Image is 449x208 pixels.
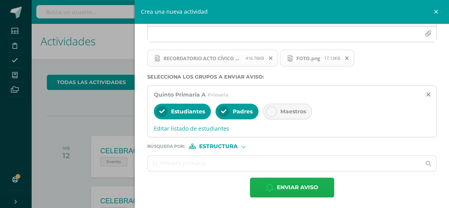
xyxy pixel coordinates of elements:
label: Selecciona los grupos a enviar aviso : [147,74,437,80]
span: RECORDATORIO ACTO CÍVICO POR INDEPENDENCIA.png [160,55,246,61]
span: Quinto Primaria A [154,91,206,98]
span: Estructura [199,144,238,149]
span: Búsqueda por : [147,144,185,149]
button: Enviar aviso [250,178,334,197]
span: Remover archivo [340,54,354,63]
span: Enviar aviso [277,178,318,197]
input: Ej. Primero primaria [148,156,420,171]
span: RECORDATORIO ACTO CÍVICO POR INDEPENDENCIA.png [147,50,278,67]
span: FOTO.png [292,55,324,61]
span: Remover archivo [264,54,278,63]
span: 17.13KB [324,55,340,61]
span: Maestros [280,108,306,115]
span: FOTO.png [280,50,354,67]
span: 416.76KB [246,55,264,61]
div: [object Object] [189,143,248,149]
span: Primaria [208,92,228,98]
span: Editar listado de estudiantes [154,125,430,132]
span: Estudiantes [171,108,205,115]
span: Padres [233,108,253,115]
